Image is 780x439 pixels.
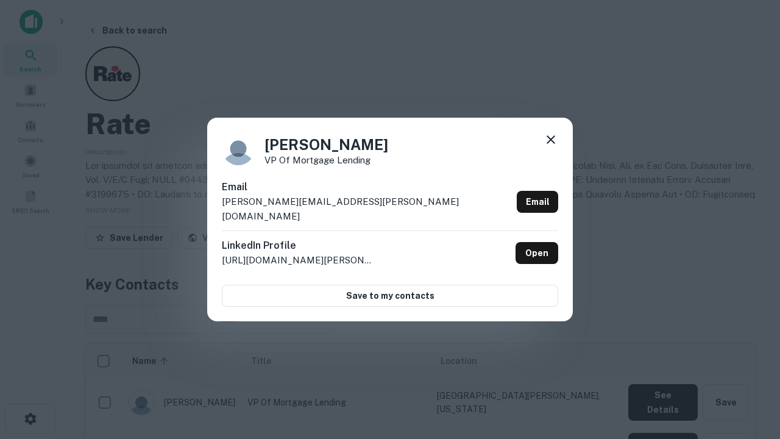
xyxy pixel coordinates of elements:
h6: Email [222,180,512,195]
p: [URL][DOMAIN_NAME][PERSON_NAME] [222,253,374,268]
p: [PERSON_NAME][EMAIL_ADDRESS][PERSON_NAME][DOMAIN_NAME] [222,195,512,223]
h4: [PERSON_NAME] [264,134,388,155]
a: Open [516,242,558,264]
a: Email [517,191,558,213]
iframe: Chat Widget [719,341,780,400]
img: 9c8pery4andzj6ohjkjp54ma2 [222,132,255,165]
h6: LinkedIn Profile [222,238,374,253]
p: VP of Mortgage Lending [264,155,388,165]
button: Save to my contacts [222,285,558,307]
